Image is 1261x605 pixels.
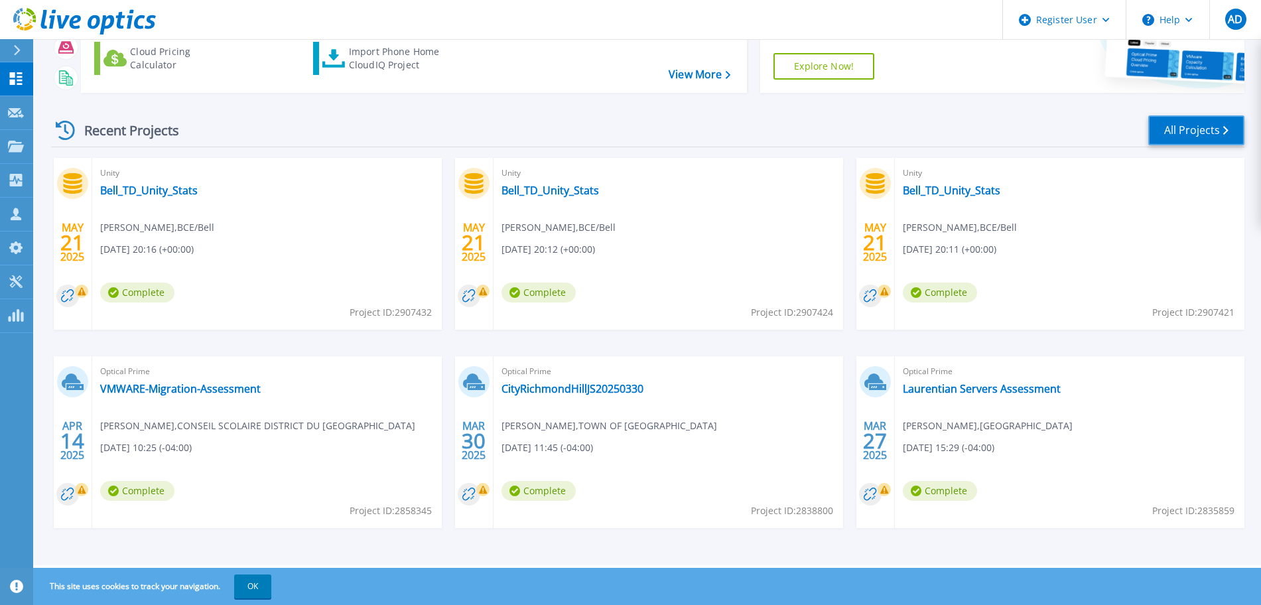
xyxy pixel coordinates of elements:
span: [PERSON_NAME] , TOWN OF [GEOGRAPHIC_DATA] [501,419,717,433]
span: 21 [60,237,84,248]
span: [DATE] 20:12 (+00:00) [501,242,595,257]
span: Project ID: 2838800 [751,504,833,518]
span: 21 [863,237,887,248]
span: 30 [462,435,486,446]
span: Complete [501,283,576,302]
div: MAR 2025 [862,417,888,465]
span: [PERSON_NAME] , BCE/Bell [100,220,214,235]
span: Complete [100,283,174,302]
a: Cloud Pricing Calculator [94,42,242,75]
span: [PERSON_NAME] , BCE/Bell [501,220,616,235]
span: [DATE] 11:45 (-04:00) [501,440,593,455]
span: Project ID: 2858345 [350,504,432,518]
a: Laurentian Servers Assessment [903,382,1061,395]
a: Bell_TD_Unity_Stats [903,184,1000,197]
span: Optical Prime [501,364,835,379]
span: Optical Prime [100,364,434,379]
a: All Projects [1148,115,1244,145]
span: Project ID: 2907424 [751,305,833,320]
button: OK [234,574,271,598]
a: Explore Now! [773,53,874,80]
span: Complete [903,283,977,302]
span: Complete [903,481,977,501]
span: [DATE] 15:29 (-04:00) [903,440,994,455]
div: MAY 2025 [862,218,888,267]
span: 14 [60,435,84,446]
span: Complete [501,481,576,501]
span: AD [1228,14,1242,25]
span: [DATE] 10:25 (-04:00) [100,440,192,455]
span: [DATE] 20:16 (+00:00) [100,242,194,257]
span: 21 [462,237,486,248]
span: [PERSON_NAME] , CONSEIL SCOLAIRE DISTRICT DU [GEOGRAPHIC_DATA] [100,419,415,433]
div: MAY 2025 [60,218,85,267]
span: [PERSON_NAME] , [GEOGRAPHIC_DATA] [903,419,1073,433]
a: Bell_TD_Unity_Stats [501,184,599,197]
div: MAY 2025 [461,218,486,267]
span: Unity [903,166,1236,180]
span: [PERSON_NAME] , BCE/Bell [903,220,1017,235]
span: Unity [100,166,434,180]
span: Project ID: 2907432 [350,305,432,320]
div: MAR 2025 [461,417,486,465]
div: Recent Projects [51,114,197,147]
span: This site uses cookies to track your navigation. [36,574,271,598]
div: APR 2025 [60,417,85,465]
a: Bell_TD_Unity_Stats [100,184,198,197]
a: View More [669,68,730,81]
a: CityRichmondHillJS20250330 [501,382,643,395]
span: 27 [863,435,887,446]
span: Project ID: 2835859 [1152,504,1234,518]
div: Import Phone Home CloudIQ Project [349,45,452,72]
span: Complete [100,481,174,501]
span: [DATE] 20:11 (+00:00) [903,242,996,257]
div: Cloud Pricing Calculator [130,45,236,72]
span: Optical Prime [903,364,1236,379]
a: VMWARE-Migration-Assessment [100,382,261,395]
span: Unity [501,166,835,180]
span: Project ID: 2907421 [1152,305,1234,320]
